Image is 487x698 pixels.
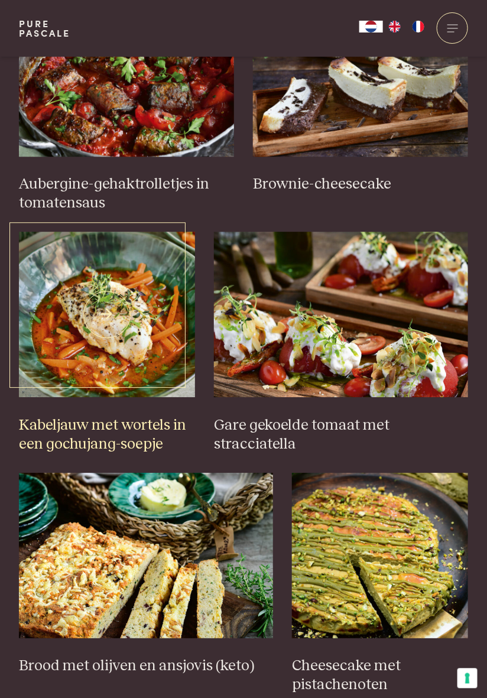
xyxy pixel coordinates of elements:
[292,657,468,694] h3: Cheesecake met pistachenoten
[214,232,468,454] a: Gare gekoelde tomaat met stracciatella Gare gekoelde tomaat met stracciatella
[359,21,383,33] a: NL
[383,21,407,33] a: EN
[457,668,478,689] button: Uw voorkeuren voor toestemming voor trackingtechnologieën
[19,473,273,638] img: Brood met olijven en ansjovis (keto)
[214,416,468,454] h3: Gare gekoelde tomaat met stracciatella
[19,657,273,676] h3: Brood met olijven en ansjovis (keto)
[292,473,468,638] img: Cheesecake met pistachenoten
[214,232,468,397] img: Gare gekoelde tomaat met stracciatella
[19,19,70,38] a: PurePascale
[383,21,430,33] ul: Language list
[359,21,430,33] aside: Language selected: Nederlands
[19,416,195,454] h3: Kabeljauw met wortels in een gochujang-soepje
[19,473,273,676] a: Brood met olijven en ansjovis (keto) Brood met olijven en ansjovis (keto)
[19,232,195,397] img: Kabeljauw met wortels in een gochujang-soepje
[292,473,468,695] a: Cheesecake met pistachenoten Cheesecake met pistachenoten
[359,21,383,33] div: Language
[19,175,234,213] h3: Aubergine-gehaktrolletjes in tomatensaus
[19,232,195,454] a: Kabeljauw met wortels in een gochujang-soepje Kabeljauw met wortels in een gochujang-soepje
[253,175,468,194] h3: Brownie-cheesecake
[407,21,430,33] a: FR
